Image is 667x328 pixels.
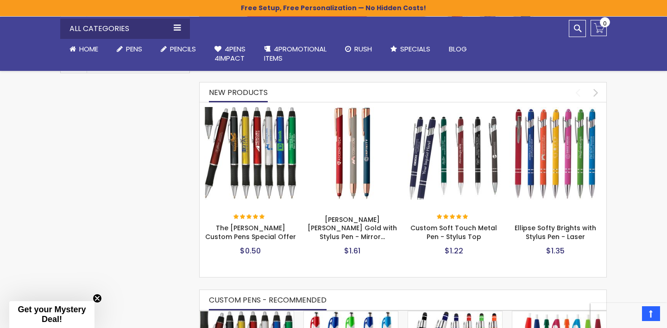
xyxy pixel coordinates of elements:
a: Ellipse Softy Brights with Stylus Pen - Laser [510,107,602,114]
span: $1.35 [546,246,565,256]
a: Specials [381,39,440,59]
div: next [588,84,604,101]
div: All Categories [60,19,190,39]
span: $1.61 [344,246,360,256]
a: Celeste Soft Touch Metal Pens With Stylus - Special Offer [408,311,502,319]
span: New Products [209,87,268,98]
a: Rush [336,39,381,59]
a: The [PERSON_NAME] Custom Pens Special Offer [205,223,296,241]
button: Close teaser [93,294,102,303]
a: Custom Soft Touch Metal Pen - Stylus Top [410,223,497,241]
a: Blog [440,39,476,59]
img: The Barton Custom Pens Special Offer [204,107,297,200]
a: Dart Color slim Pens [512,311,606,319]
div: prev [570,84,586,101]
span: 0 [603,19,607,28]
div: Get your Mystery Deal!Close teaser [9,301,94,328]
span: $1.22 [445,246,463,256]
a: [PERSON_NAME] [PERSON_NAME] Gold with Stylus Pen - Mirror… [308,215,397,242]
iframe: Google Customer Reviews [591,303,667,328]
a: Crosby Softy Rose Gold with Stylus Pen - Mirror Laser [306,107,399,114]
a: The Barton Custom Pens Special Offer [200,311,294,319]
span: Specials [400,44,430,54]
span: Pencils [170,44,196,54]
a: Pens [107,39,151,59]
span: CUSTOM PENS - RECOMMENDED [209,295,327,305]
span: 4Pens 4impact [214,44,245,63]
span: Pens [126,44,142,54]
img: Crosby Softy Rose Gold with Stylus Pen - Mirror Laser [306,107,399,200]
div: 100% [233,214,266,221]
span: Rush [354,44,372,54]
a: Pencils [151,39,205,59]
a: Avenir® Custom Soft Grip Advertising Pens [304,311,398,319]
a: 4Pens4impact [205,39,255,69]
span: Blog [449,44,467,54]
a: Custom Soft Touch Metal Pen - Stylus Top [408,107,500,114]
a: 4PROMOTIONALITEMS [255,39,336,69]
img: Ellipse Softy Brights with Stylus Pen - Laser [510,107,602,200]
img: Custom Soft Touch Metal Pen - Stylus Top [408,107,500,200]
a: Ellipse Softy Brights with Stylus Pen - Laser [515,223,596,241]
a: 0 [591,20,607,36]
span: Home [79,44,98,54]
a: The Barton Custom Pens Special Offer [204,107,297,114]
div: 100% [437,214,469,221]
span: 4PROMOTIONAL ITEMS [264,44,327,63]
span: $0.50 [240,246,261,256]
a: Home [60,39,107,59]
span: Get your Mystery Deal! [18,305,86,324]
